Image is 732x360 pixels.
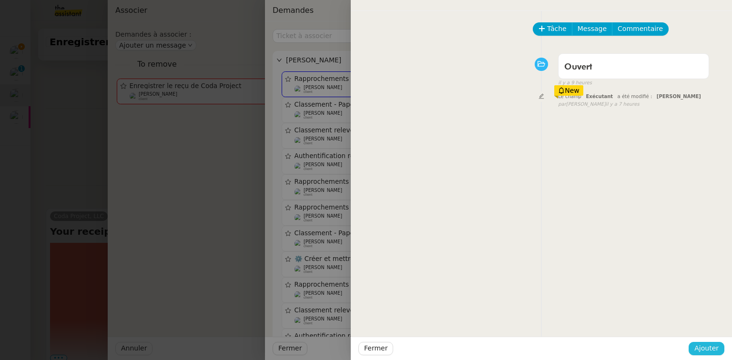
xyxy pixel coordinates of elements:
[606,100,640,109] span: il y a 7 heures
[694,343,719,354] span: Ajouter
[689,342,724,355] button: Ajouter
[618,94,652,99] span: a été modifié :
[578,23,607,34] span: Message
[554,85,583,96] div: New
[612,22,669,36] button: Commentaire
[364,343,387,354] span: Fermer
[558,79,592,87] span: il y a 9 heures
[558,94,581,99] span: Le champ
[564,63,592,71] span: Ouvert
[572,22,612,36] button: Message
[586,94,613,99] span: Exécutant
[558,100,639,109] small: [PERSON_NAME]
[558,100,566,109] span: par
[618,23,663,34] span: Commentaire
[358,342,393,355] button: Fermer
[657,94,701,99] span: [PERSON_NAME]
[547,23,567,34] span: Tâche
[533,22,572,36] button: Tâche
